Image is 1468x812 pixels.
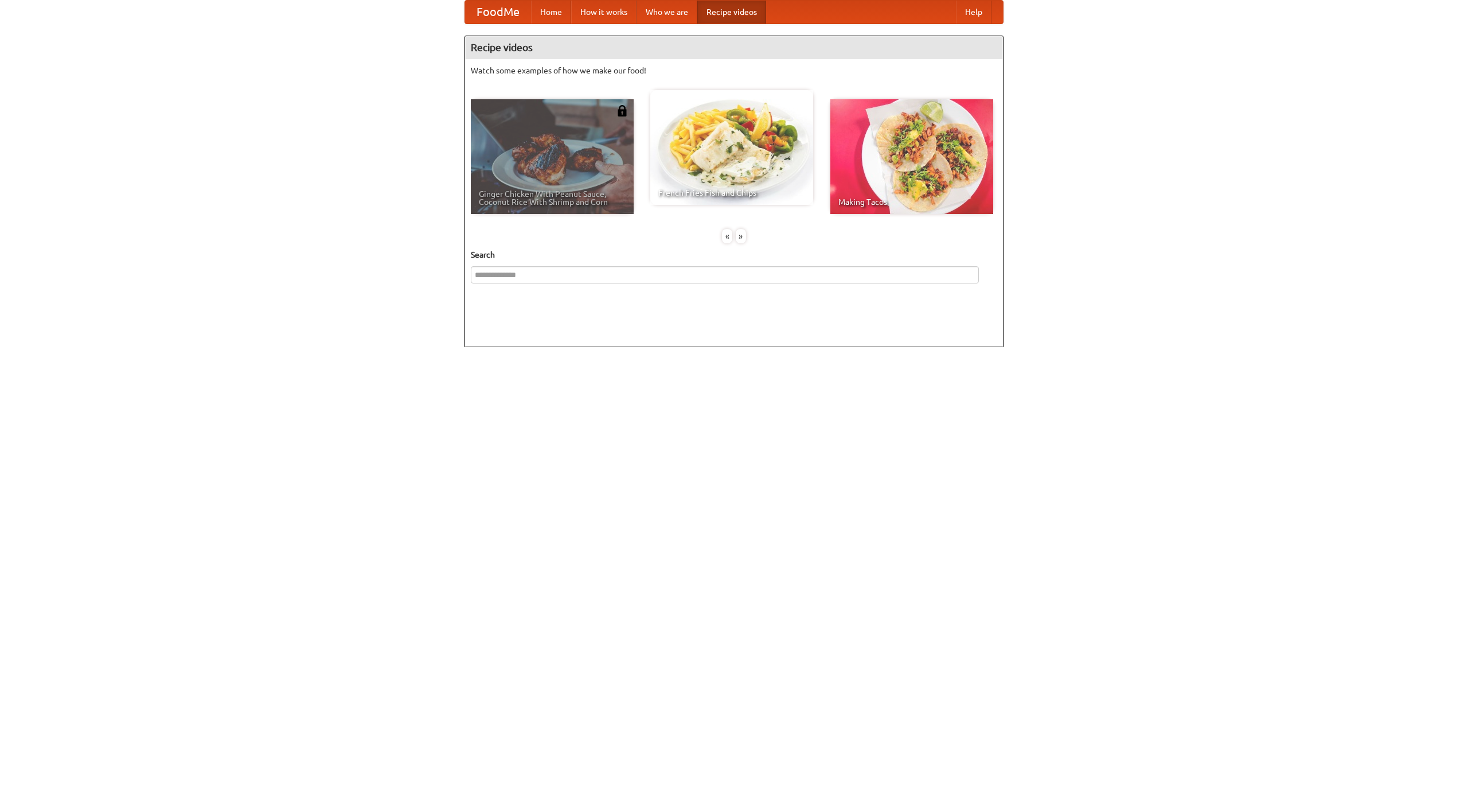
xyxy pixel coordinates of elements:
div: « [722,229,732,243]
a: Making Tacos [830,99,993,214]
a: Help [956,1,991,24]
img: 483408.png [616,105,628,116]
a: FoodMe [465,1,531,24]
span: French Fries Fish and Chips [658,189,805,197]
div: » [736,229,746,243]
a: Home [531,1,571,24]
h5: Search [471,249,997,261]
a: French Fries Fish and Chips [650,90,813,205]
h4: Recipe videos [465,36,1003,59]
a: How it works [571,1,637,24]
span: Making Tacos [838,198,985,206]
a: Recipe videos [697,1,766,24]
a: Who we are [637,1,697,24]
p: Watch some examples of how we make our food! [471,65,997,76]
